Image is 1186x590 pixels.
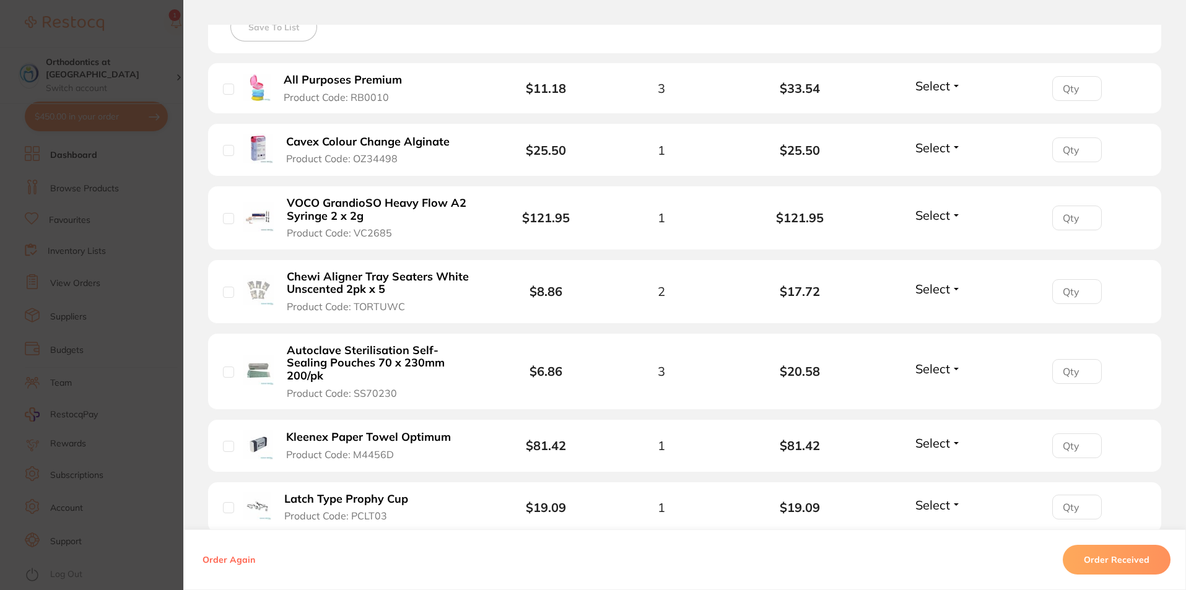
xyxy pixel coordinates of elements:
button: Chewi Aligner Tray Seaters White Unscented 2pk x 5 Product Code: TORTUWC [283,270,482,313]
b: $19.09 [526,500,566,515]
img: VOCO GrandioSO Heavy Flow A2 Syringe 2 x 2g [243,202,274,232]
span: Select [915,361,950,376]
button: Latch Type Prophy Cup Product Code: PCLT03 [281,492,424,523]
b: All Purposes Premium [284,74,402,87]
button: Save To List [230,13,317,41]
b: Chewi Aligner Tray Seaters White Unscented 2pk x 5 [287,271,478,296]
span: Product Code: OZ34498 [286,153,398,164]
b: $121.95 [522,210,570,225]
img: All Purposes Premium [243,74,271,101]
b: $121.95 [731,210,870,225]
span: 3 [658,364,665,378]
b: Latch Type Prophy Cup [284,493,408,506]
b: Autoclave Sterilisation Self-Sealing Pouches 70 x 230mm 200/pk [287,344,478,383]
span: Product Code: SS70230 [287,388,397,399]
span: 1 [658,210,665,225]
b: Cavex Colour Change Alginate [286,136,450,149]
b: $6.86 [530,363,562,379]
img: Kleenex Paper Towel Optimum [243,430,273,459]
input: Qty [1052,433,1102,458]
span: Select [915,435,950,451]
input: Qty [1052,279,1102,304]
button: Order Again [199,554,259,565]
button: VOCO GrandioSO Heavy Flow A2 Syringe 2 x 2g Product Code: VC2685 [283,196,482,240]
button: Select [912,361,965,376]
b: $20.58 [731,364,870,378]
span: 1 [658,438,665,453]
input: Qty [1052,76,1102,101]
span: Product Code: RB0010 [284,92,389,103]
span: Select [915,281,950,297]
b: $25.50 [731,143,870,157]
button: Select [912,207,965,223]
button: Kleenex Paper Towel Optimum Product Code: M4456D [282,430,464,461]
button: Select [912,497,965,513]
img: Chewi Aligner Tray Seaters White Unscented 2pk x 5 [243,275,274,305]
input: Qty [1052,359,1102,384]
span: Select [915,207,950,223]
button: Order Received [1063,545,1171,575]
span: Product Code: VC2685 [287,227,392,238]
input: Qty [1052,495,1102,519]
b: VOCO GrandioSO Heavy Flow A2 Syringe 2 x 2g [287,197,478,222]
b: $17.72 [731,284,870,298]
span: 1 [658,500,665,514]
input: Qty [1052,206,1102,230]
button: Select [912,435,965,451]
span: Product Code: PCLT03 [284,510,387,521]
span: Product Code: M4456D [286,449,394,460]
b: $33.54 [731,81,870,95]
img: Autoclave Sterilisation Self-Sealing Pouches 70 x 230mm 200/pk [243,355,274,385]
img: Latch Type Prophy Cup [243,492,271,520]
b: $81.42 [526,438,566,453]
b: $25.50 [526,142,566,158]
span: 2 [658,284,665,298]
button: Select [912,140,965,155]
span: Product Code: TORTUWC [287,301,405,312]
span: 1 [658,143,665,157]
button: Autoclave Sterilisation Self-Sealing Pouches 70 x 230mm 200/pk Product Code: SS70230 [283,344,482,399]
span: Select [915,140,950,155]
span: 3 [658,81,665,95]
img: Cavex Colour Change Alginate [243,134,273,163]
span: Select [915,78,950,93]
b: $8.86 [530,284,562,299]
b: $11.18 [526,80,566,96]
button: Select [912,78,965,93]
b: $81.42 [731,438,870,453]
button: Cavex Colour Change Alginate Product Code: OZ34498 [282,135,463,165]
input: Qty [1052,137,1102,162]
span: Select [915,497,950,513]
button: All Purposes Premium Product Code: RB0010 [280,73,418,103]
button: Select [912,281,965,297]
b: Kleenex Paper Towel Optimum [286,431,451,444]
b: $19.09 [731,500,870,514]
